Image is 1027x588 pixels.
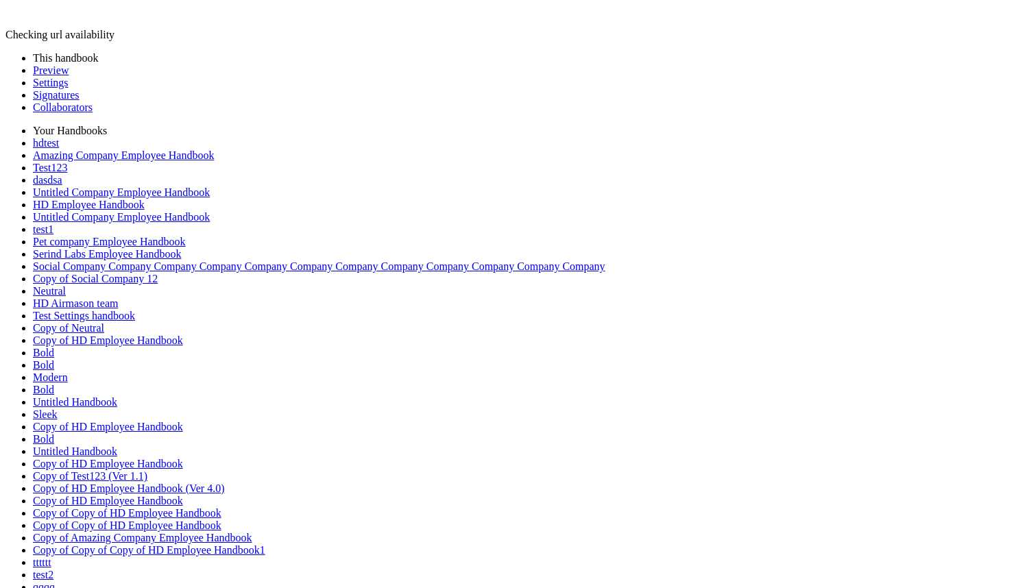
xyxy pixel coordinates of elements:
a: tttttt [33,556,51,568]
a: Sleek [33,408,58,420]
a: Test Settings handbook [33,310,135,321]
a: Signatures [33,89,80,101]
a: hdtest [33,137,59,149]
a: Copy of Copy of HD Employee Handbook [33,507,221,519]
a: Copy of HD Employee Handbook [33,421,183,432]
a: Copy of Neutral [33,322,104,334]
a: Copy of Test123 (Ver 1.1) [33,470,147,482]
a: HD Employee Handbook [33,199,145,210]
li: Your Handbooks [33,125,1022,137]
a: Pet company Employee Handbook [33,236,186,247]
a: Settings [33,77,69,88]
a: Copy of Amazing Company Employee Handbook [33,532,252,543]
a: Copy of Social Company 12 [33,273,158,284]
a: Preview [33,64,69,76]
a: Modern [33,371,68,383]
span: Checking url availability [5,29,114,40]
a: Bold [33,359,54,371]
a: Copy of HD Employee Handbook (Ver 4.0) [33,482,225,494]
a: HD Airmason team [33,297,118,309]
a: dasdsa [33,174,62,186]
li: This handbook [33,52,1022,64]
a: Bold [33,347,54,358]
a: Collaborators [33,101,93,113]
a: Untitled Handbook [33,396,117,408]
a: Untitled Company Employee Handbook [33,211,210,223]
a: Bold [33,384,54,395]
a: test2 [33,569,53,580]
a: Test123 [33,162,67,173]
a: Copy of Copy of Copy of HD Employee Handbook1 [33,544,265,556]
a: Bold [33,433,54,445]
a: Copy of HD Employee Handbook [33,495,183,506]
a: Social Company Company Company Company Company Company Company Company Company Company Company Co... [33,260,605,272]
a: Copy of HD Employee Handbook [33,334,183,346]
a: Copy of Copy of HD Employee Handbook [33,519,221,531]
a: Neutral [33,285,66,297]
a: Serind Labs Employee Handbook [33,248,181,260]
a: test1 [33,223,53,235]
a: Copy of HD Employee Handbook [33,458,183,469]
a: Untitled Handbook [33,445,117,457]
a: Amazing Company Employee Handbook [33,149,214,161]
a: Untitled Company Employee Handbook [33,186,210,198]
